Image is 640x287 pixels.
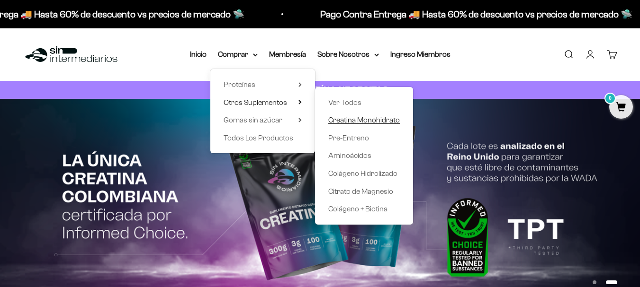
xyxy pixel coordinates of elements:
[328,134,369,142] span: Pre-Entreno
[224,114,302,126] summary: Gomas sin azúcar
[328,187,393,195] span: Citrato de Magnesio
[390,50,451,58] a: Ingreso Miembros
[317,48,379,61] summary: Sobre Nosotros
[224,132,302,144] a: Todos Los Productos
[328,114,400,126] a: Creatina Monohidrato
[224,116,282,124] span: Gomas sin azúcar
[328,132,400,144] a: Pre-Entreno
[328,151,371,159] span: Aminoácidos
[328,98,361,106] span: Ver Todos
[319,7,631,22] p: Pago Contra Entrega 🚚 Hasta 60% de descuento vs precios de mercado 🛸
[224,98,287,106] span: Otros Suplementos
[328,167,400,180] a: Colágeno Hidrolizado
[224,134,293,142] span: Todos Los Productos
[224,96,302,109] summary: Otros Suplementos
[328,205,388,213] span: Colágeno + Biotina
[224,80,255,88] span: Proteínas
[269,50,306,58] a: Membresía
[604,93,616,104] mark: 0
[328,203,400,215] a: Colágeno + Biotina
[328,116,400,124] span: Creatina Monohidrato
[328,96,400,109] a: Ver Todos
[218,48,258,61] summary: Comprar
[609,103,633,113] a: 0
[328,149,400,162] a: Aminoácidos
[328,185,400,198] a: Citrato de Magnesio
[190,50,207,58] a: Inicio
[328,169,397,177] span: Colágeno Hidrolizado
[224,78,302,91] summary: Proteínas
